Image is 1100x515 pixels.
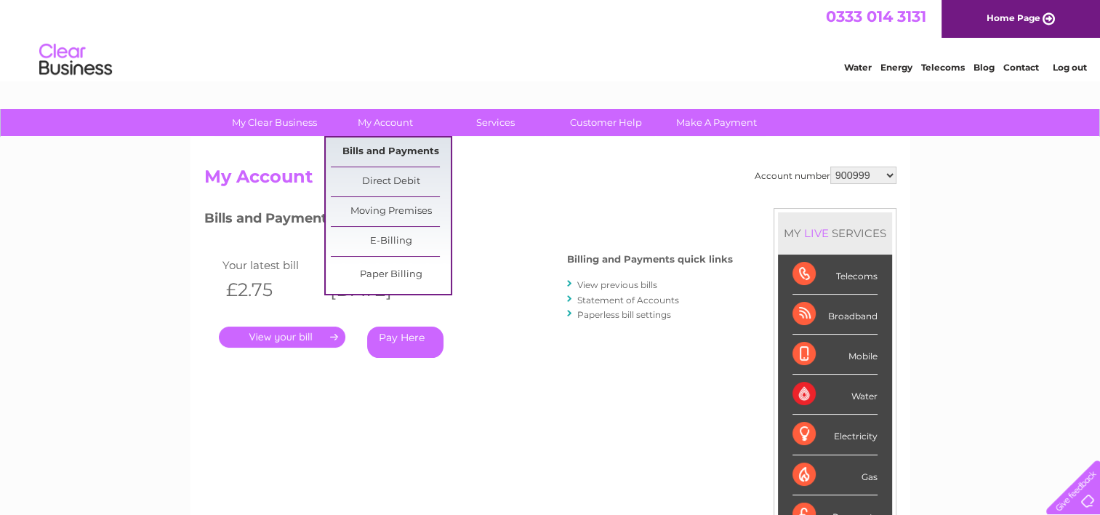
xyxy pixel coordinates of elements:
div: LIVE [801,226,832,240]
h2: My Account [204,167,896,194]
a: Pay Here [367,327,443,358]
h4: Billing and Payments quick links [567,254,733,265]
div: MY SERVICES [778,212,892,254]
td: Invoice date [323,255,427,275]
a: Statement of Accounts [577,295,679,306]
th: [DATE] [323,275,427,305]
a: Blog [973,62,995,73]
a: Telecoms [921,62,965,73]
th: £2.75 [219,275,324,305]
a: Customer Help [546,109,666,136]
a: Paper Billing [331,260,451,290]
a: Log out [1052,62,1086,73]
div: Gas [792,455,878,495]
a: . [219,327,345,348]
a: Moving Premises [331,197,451,226]
a: Bills and Payments [331,137,451,167]
a: Contact [1003,62,1039,73]
a: View previous bills [577,279,657,290]
div: Account number [755,167,896,184]
a: Make A Payment [657,109,776,136]
a: Direct Debit [331,167,451,196]
div: Mobile [792,335,878,375]
a: Water [844,62,872,73]
div: Telecoms [792,255,878,295]
div: Broadband [792,295,878,335]
a: 0333 014 3131 [826,7,926,25]
div: Clear Business is a trading name of Verastar Limited (registered in [GEOGRAPHIC_DATA] No. 3667643... [207,8,894,71]
a: Paperless bill settings [577,309,671,320]
div: Water [792,375,878,415]
a: Energy [880,62,912,73]
a: My Clear Business [214,109,334,136]
td: Your latest bill [219,255,324,275]
a: E-Billing [331,227,451,256]
h3: Bills and Payments [204,208,733,233]
div: Electricity [792,415,878,455]
a: Services [435,109,555,136]
a: My Account [325,109,445,136]
img: logo.png [39,38,113,82]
